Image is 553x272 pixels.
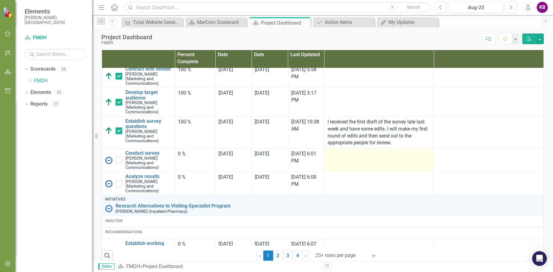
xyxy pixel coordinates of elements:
[252,172,288,195] td: Double-Click to Edit
[197,18,245,26] div: MarCom Scorecard
[434,149,543,172] td: Double-Click to Edit
[178,66,212,73] div: 100 %
[178,150,212,157] div: 0 %
[125,90,171,100] a: Develop target audience
[30,89,51,96] a: Elements
[218,90,233,96] span: [DATE]
[537,2,548,13] button: KB
[273,251,283,261] a: 2
[255,174,269,180] span: [DATE]
[116,203,540,209] a: Research Alternatives to Visiting Specialist Program
[448,2,504,13] button: Aug-25
[30,66,56,73] a: Scorecards
[125,174,171,179] a: Analyze results
[102,195,543,216] td: Double-Click to Edit Right Click for Context Menu
[324,149,434,172] td: Double-Click to Edit
[105,180,112,187] img: No Information
[434,64,543,88] td: Double-Click to Edit
[126,263,140,269] a: FMDH
[25,15,86,25] small: [PERSON_NAME][GEOGRAPHIC_DATA]
[434,88,543,117] td: Double-Click to Edit
[324,64,434,88] td: Double-Click to Edit
[102,116,175,148] td: Double-Click to Edit Right Click for Context Menu
[105,127,112,134] img: Above Target
[175,116,215,148] td: Double-Click to Edit
[25,49,86,60] input: Search Below...
[259,253,261,258] span: ‹
[54,90,64,95] div: 23
[218,67,233,72] span: [DATE]
[389,18,437,26] div: My Updates
[434,116,543,148] td: Double-Click to Edit
[59,67,69,72] div: 35
[105,205,112,212] img: No Information
[175,172,215,195] td: Double-Click to Edit
[178,174,212,181] div: 0 %
[215,64,252,88] td: Double-Click to Edit
[324,172,434,195] td: Double-Click to Edit
[283,251,293,261] a: 3
[102,227,543,239] td: Double-Click to Edit
[291,241,321,255] div: [DATE] 6:07 PM
[101,34,152,41] div: Project Dashboard
[34,77,92,84] a: FMDH
[175,149,215,172] td: Double-Click to Edit
[105,72,112,80] img: Above Target
[215,239,252,263] td: Double-Click to Edit
[30,101,48,108] a: Reports
[215,172,252,195] td: Double-Click to Edit
[125,156,171,170] small: [PERSON_NAME] (Marketing and Communications)
[105,218,540,223] div: Analysis
[255,119,269,125] span: [DATE]
[218,241,233,247] span: [DATE]
[291,66,321,80] div: [DATE] 5:58 PM
[51,102,61,107] div: 27
[218,119,233,125] span: [DATE]
[3,7,14,17] img: ClearPoint Strategy
[125,100,171,114] small: [PERSON_NAME] (Marketing and Communications)
[434,239,543,263] td: Double-Click to Edit
[125,72,171,86] small: [PERSON_NAME] (Marketing and Communications)
[25,34,86,41] a: FMDH
[261,19,309,27] div: Project Dashboard
[98,263,115,270] span: Editor
[532,251,547,266] div: Open Intercom Messenger
[324,116,434,148] td: Double-Click to Edit
[252,88,288,117] td: Double-Click to Edit
[102,64,175,88] td: Double-Click to Edit Right Click for Context Menu
[398,3,429,12] button: Search
[125,66,171,72] a: Contract with vendor
[293,251,303,261] a: 4
[175,239,215,263] td: Double-Click to Edit
[105,99,112,106] img: Above Target
[255,67,269,72] span: [DATE]
[378,18,437,26] a: My Updates
[263,251,273,261] span: 1
[291,174,321,188] div: [DATE] 6:00 PM
[102,216,543,227] td: Double-Click to Edit
[252,116,288,148] td: Double-Click to Edit
[102,239,175,263] td: Double-Click to Edit Right Click for Context Menu
[178,119,212,126] div: 100 %
[133,18,181,26] div: Total Website Sessions
[143,263,183,269] div: Project Dashboard
[252,149,288,172] td: Double-Click to Edit
[324,88,434,117] td: Double-Click to Edit
[291,119,321,133] div: [DATE] 10:38 AM
[175,64,215,88] td: Double-Click to Edit
[105,157,112,164] img: No Information
[124,2,430,13] input: Search ClearPoint...
[305,253,307,258] span: ›
[215,116,252,148] td: Double-Click to Edit
[255,90,269,96] span: [DATE]
[325,18,373,26] div: Action Items
[102,172,175,195] td: Double-Click to Edit Right Click for Context Menu
[291,150,321,165] div: [DATE] 6:01 PM
[105,229,540,235] div: Recommendations
[187,18,245,26] a: MarCom Scorecard
[125,179,171,193] small: [PERSON_NAME] (Marketing and Communications)
[102,149,175,172] td: Double-Click to Edit Right Click for Context Menu
[178,90,212,97] div: 100 %
[252,64,288,88] td: Double-Click to Edit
